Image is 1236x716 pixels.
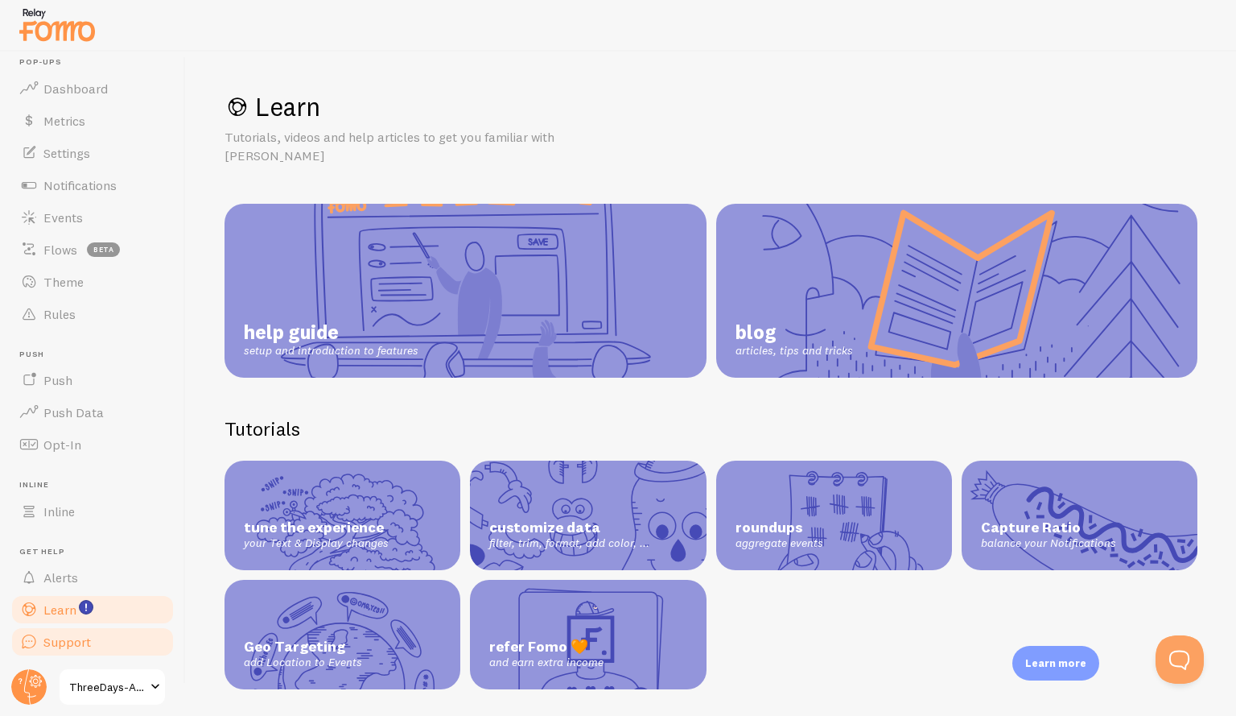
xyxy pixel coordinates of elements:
span: Pop-ups [19,57,175,68]
a: blog articles, tips and tricks [716,204,1198,378]
a: Flows beta [10,234,175,266]
span: customize data [489,519,686,537]
span: Push [19,350,175,360]
span: filter, trim, format, add color, ... [489,536,686,551]
span: Theme [43,274,84,290]
span: Settings [43,145,90,161]
span: roundups [735,519,933,537]
span: blog [735,320,853,344]
span: Notifications [43,177,117,193]
span: Push [43,372,72,388]
span: Get Help [19,547,175,557]
span: balance your Notifications [981,536,1178,551]
iframe: Help Scout Beacon - Open [1156,635,1204,684]
p: Tutorials, videos and help articles to get you familiar with [PERSON_NAME] [225,128,611,165]
span: setup and introduction to features [244,344,418,358]
span: tune the experience [244,519,441,537]
span: Events [43,209,83,226]
a: Settings [10,137,175,169]
span: beta [87,242,120,257]
span: refer Fomo 🧡 [489,638,686,656]
span: Support [43,634,91,650]
span: Inline [19,480,175,490]
a: Rules [10,298,175,330]
span: help guide [244,320,418,344]
span: add Location to Events [244,656,441,670]
a: Opt-In [10,428,175,461]
a: help guide setup and introduction to features [225,204,707,378]
svg: <p>Watch New Feature Tutorials!</p> [79,600,93,615]
span: Opt-In [43,437,81,453]
a: ThreeDays-AWeek [58,668,167,706]
a: Push [10,364,175,396]
span: articles, tips and tricks [735,344,853,358]
span: Learn [43,602,76,618]
span: your Text & Display changes [244,536,441,551]
span: ThreeDays-AWeek [69,677,146,697]
img: fomo-relay-logo-orange.svg [17,4,97,45]
a: Theme [10,266,175,298]
h1: Learn [225,90,1197,123]
div: Learn more [1012,646,1099,681]
span: Inline [43,503,75,519]
a: Notifications [10,169,175,201]
span: Dashboard [43,81,108,97]
span: aggregate events [735,536,933,551]
h2: Tutorials [225,416,1197,441]
span: Push Data [43,404,104,420]
span: Flows [43,242,77,258]
p: Learn more [1025,656,1086,671]
a: Events [10,201,175,234]
a: Support [10,626,175,658]
a: Push Data [10,396,175,428]
span: Metrics [43,113,85,129]
a: Learn [10,594,175,626]
a: Metrics [10,105,175,137]
span: Capture Ratio [981,519,1178,537]
span: Alerts [43,569,78,586]
span: Rules [43,306,76,322]
span: and earn extra income [489,656,686,670]
span: Geo Targeting [244,638,441,656]
a: Inline [10,495,175,528]
a: Alerts [10,561,175,594]
a: Dashboard [10,72,175,105]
